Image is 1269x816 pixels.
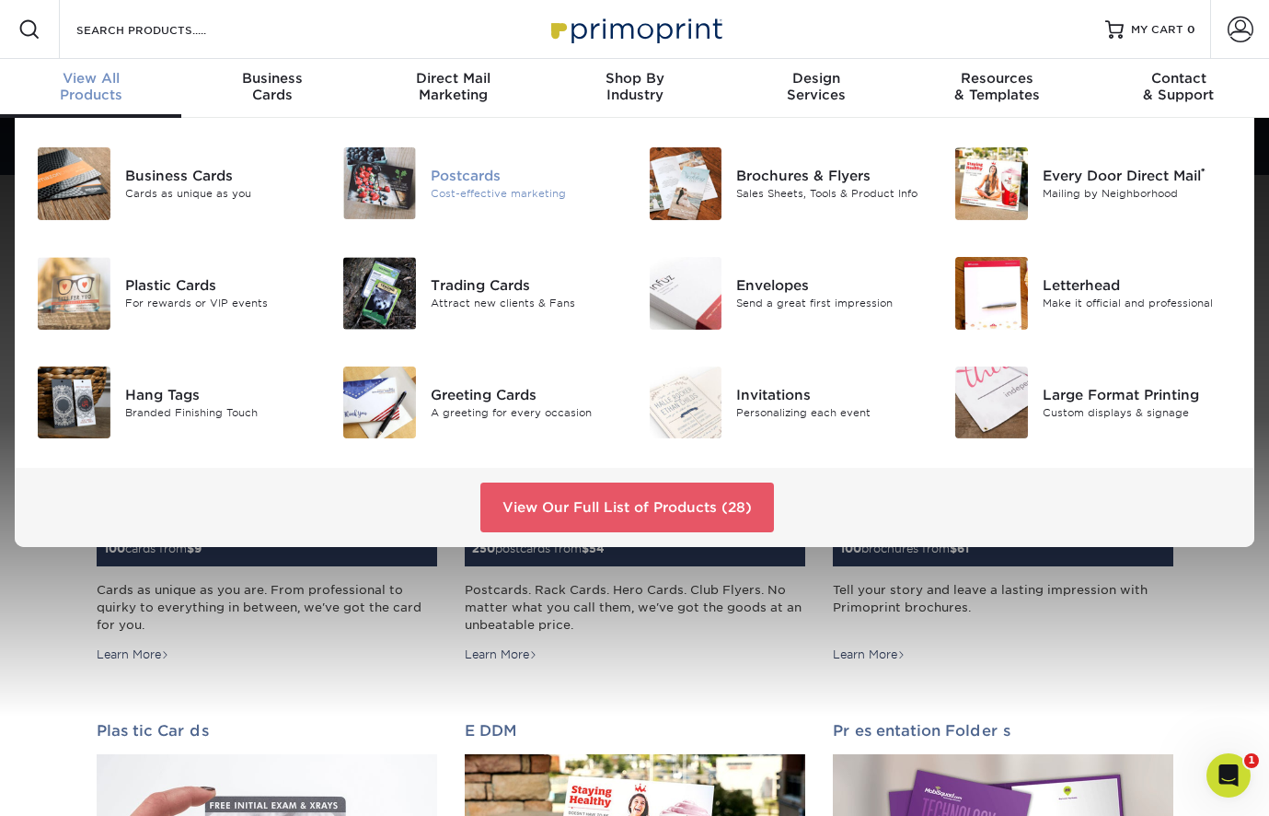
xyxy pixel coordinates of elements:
h2: Presentation Folders [833,722,1173,740]
div: Marketing [363,70,544,103]
div: Greeting Cards [431,385,621,405]
img: Envelopes [650,257,722,330]
img: Letterhead [955,257,1028,330]
a: View Our Full List of Products (28) [480,483,774,532]
div: Mailing by Neighborhood [1043,186,1233,202]
a: Trading Cards Trading Cards Attract new clients & Fans [342,250,620,337]
div: Sales Sheets, Tools & Product Info [736,186,927,202]
span: Design [725,70,906,87]
a: Postcards Postcards Cost-effective marketing [342,140,620,227]
div: Cost-effective marketing [431,186,621,202]
div: Make it official and professional [1043,296,1233,311]
a: Plastic Cards Plastic Cards For rewards or VIP events [37,250,315,337]
div: Letterhead [1043,275,1233,296]
a: Direct MailMarketing [363,59,544,118]
sup: ® [1201,166,1206,179]
a: Large Format Printing Large Format Printing Custom displays & signage [954,359,1232,447]
a: Business Cards Business Cards Cards as unique as you [37,140,315,227]
span: 1 [1244,753,1259,768]
span: Business [181,70,363,87]
div: Services [725,70,906,103]
iframe: Google Customer Reviews [5,760,156,810]
img: Invitations [650,367,722,439]
a: Invitations Invitations Personalizing each event [649,359,927,447]
div: & Templates [906,70,1088,103]
a: BusinessCards [181,59,363,118]
div: Send a great first impression [736,296,927,311]
a: DesignServices [725,59,906,118]
img: Postcards [343,147,416,219]
div: Brochures & Flyers [736,166,927,186]
div: Invitations [736,385,927,405]
img: Hang Tags [38,367,110,439]
div: & Support [1088,70,1269,103]
a: Resources& Templates [906,59,1088,118]
div: Personalizing each event [736,405,927,421]
a: Greeting Cards Greeting Cards A greeting for every occasion [342,359,620,447]
img: Business Cards [38,147,110,220]
a: Every Door Direct Mail Every Door Direct Mail® Mailing by Neighborhood [954,140,1232,227]
span: 0 [1187,23,1195,36]
div: Cards [181,70,363,103]
div: Branded Finishing Touch [125,405,316,421]
div: Cards as unique as you [125,186,316,202]
div: Custom displays & signage [1043,405,1233,421]
a: Shop ByIndustry [544,59,725,118]
img: Large Format Printing [955,367,1028,439]
span: Shop By [544,70,725,87]
div: Attract new clients & Fans [431,296,621,311]
span: Direct Mail [363,70,544,87]
span: Contact [1088,70,1269,87]
div: Every Door Direct Mail [1043,166,1233,186]
img: Primoprint [543,9,727,49]
img: Every Door Direct Mail [955,147,1028,220]
div: Business Cards [125,166,316,186]
div: Postcards [431,166,621,186]
h2: Plastic Cards [97,722,437,740]
div: Plastic Cards [125,275,316,296]
a: Brochures & Flyers Brochures & Flyers Sales Sheets, Tools & Product Info [649,140,927,227]
div: A greeting for every occasion [431,405,621,421]
iframe: Intercom live chat [1206,753,1251,798]
img: Brochures & Flyers [650,147,722,220]
span: MY CART [1131,22,1183,38]
a: Letterhead Letterhead Make it official and professional [954,250,1232,337]
a: Envelopes Envelopes Send a great first impression [649,250,927,337]
div: Hang Tags [125,385,316,405]
img: Plastic Cards [38,257,110,330]
a: Hang Tags Hang Tags Branded Finishing Touch [37,359,315,447]
img: Greeting Cards [343,367,416,439]
input: SEARCH PRODUCTS..... [75,18,254,41]
img: Trading Cards [343,257,416,330]
a: Contact& Support [1088,59,1269,118]
h2: EDDM [465,722,805,740]
span: Resources [906,70,1088,87]
div: Industry [544,70,725,103]
div: Trading Cards [431,275,621,296]
div: Envelopes [736,275,927,296]
div: For rewards or VIP events [125,296,316,311]
div: Large Format Printing [1043,385,1233,405]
